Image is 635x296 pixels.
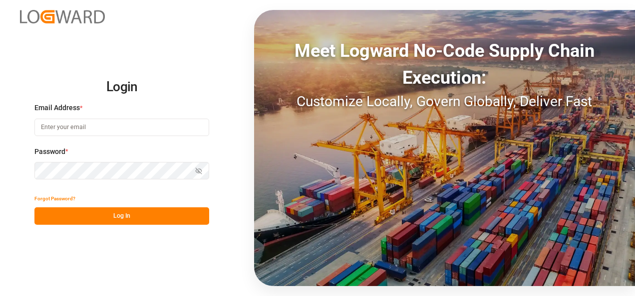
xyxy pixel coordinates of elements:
img: Logward_new_orange.png [20,10,105,23]
div: Customize Locally, Govern Globally, Deliver Fast [254,91,635,112]
div: Meet Logward No-Code Supply Chain Execution: [254,37,635,91]
h2: Login [34,71,209,103]
span: Email Address [34,103,80,113]
button: Log In [34,207,209,225]
span: Password [34,147,65,157]
button: Forgot Password? [34,190,75,207]
input: Enter your email [34,119,209,136]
